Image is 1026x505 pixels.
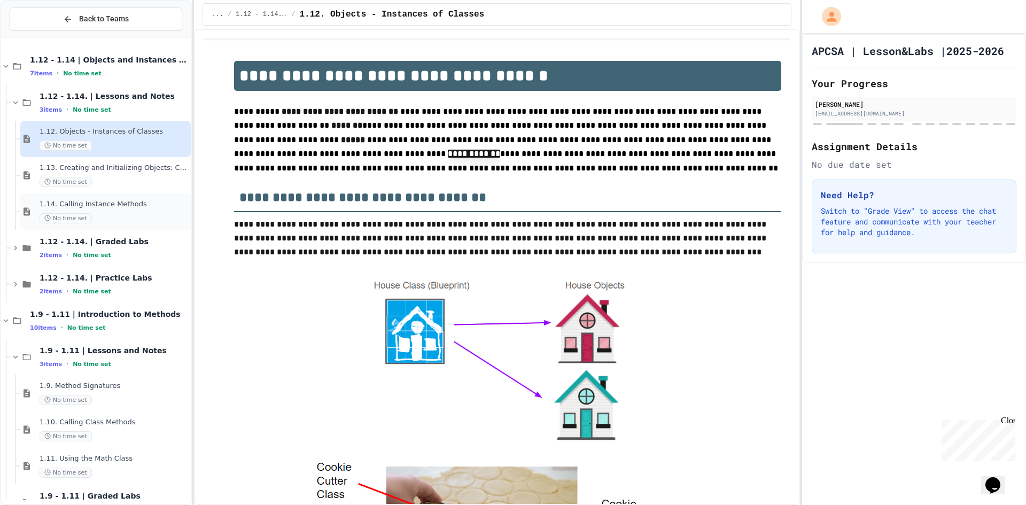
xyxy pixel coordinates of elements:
span: 2 items [40,288,62,295]
span: 1.13. Creating and Initializing Objects: Constructors [40,164,189,173]
span: 1.9. Method Signatures [40,382,189,391]
span: 1.12 - 1.14. | Practice Labs [40,273,189,283]
span: 10 items [30,324,57,331]
span: No time set [73,252,111,259]
span: 1.10. Calling Class Methods [40,418,189,427]
span: No time set [40,468,92,478]
span: 3 items [40,106,62,113]
span: 1.12. Objects - Instances of Classes [40,127,189,136]
span: • [66,105,68,114]
h1: APCSA | Lesson&Labs |2025-2026 [812,43,1004,58]
span: No time set [40,395,92,405]
span: 1.12 - 1.14. | Lessons and Notes [40,91,189,101]
span: No time set [63,70,102,77]
h3: Need Help? [821,189,1007,201]
span: / [291,10,295,19]
span: 1.9 - 1.11 | Introduction to Methods [30,309,189,319]
span: 1.14. Calling Instance Methods [40,200,189,209]
iframe: chat widget [981,462,1015,494]
p: Switch to "Grade View" to access the chat feature and communicate with your teacher for help and ... [821,206,1007,238]
div: My Account [811,4,844,29]
span: • [66,360,68,368]
span: 1.11. Using the Math Class [40,454,189,463]
span: • [66,287,68,296]
span: No time set [73,361,111,368]
iframe: chat widget [937,416,1015,461]
span: ... [212,10,223,19]
span: Back to Teams [79,13,129,25]
span: 1.12 - 1.14. | Lessons and Notes [236,10,287,19]
span: • [61,323,63,332]
span: 1.9 - 1.11 | Graded Labs [40,491,189,501]
span: 2 items [40,252,62,259]
span: • [57,69,59,77]
span: No time set [40,213,92,223]
div: Chat with us now!Close [4,4,74,68]
span: 1.12 - 1.14 | Objects and Instances of Classes [30,55,189,65]
span: No time set [73,106,111,113]
div: [EMAIL_ADDRESS][DOMAIN_NAME] [815,110,1013,118]
span: No time set [40,141,92,151]
span: / [228,10,231,19]
span: 1.12 - 1.14. | Graded Labs [40,237,189,246]
span: No time set [40,177,92,187]
div: No due date set [812,158,1016,171]
span: 7 items [30,70,52,77]
span: No time set [67,324,106,331]
span: 1.12. Objects - Instances of Classes [299,8,484,21]
span: No time set [73,288,111,295]
h2: Your Progress [812,76,1016,91]
span: • [66,251,68,259]
div: [PERSON_NAME] [815,99,1013,109]
span: 1.9 - 1.11 | Lessons and Notes [40,346,189,355]
span: No time set [40,431,92,441]
span: 3 items [40,361,62,368]
h2: Assignment Details [812,139,1016,154]
button: Back to Teams [10,7,182,30]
